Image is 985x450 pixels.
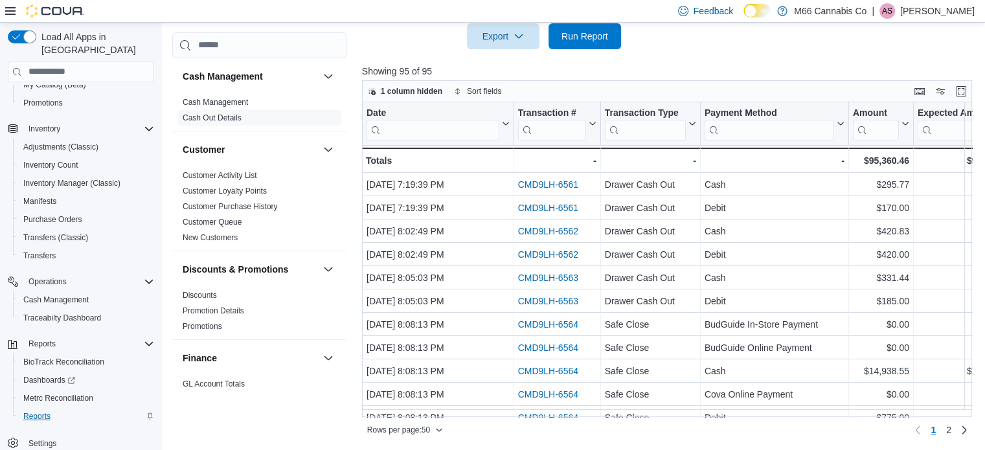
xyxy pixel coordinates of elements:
[694,5,733,17] span: Feedback
[23,142,98,152] span: Adjustments (Classic)
[23,178,120,188] span: Inventory Manager (Classic)
[705,270,844,286] div: Cash
[367,200,510,216] div: [DATE] 7:19:39 PM
[18,248,61,264] a: Transfers
[23,336,61,352] button: Reports
[18,230,93,245] a: Transfers (Classic)
[13,174,159,192] button: Inventory Manager (Classic)
[18,292,94,308] a: Cash Management
[183,379,245,389] span: GL Account Totals
[705,177,844,192] div: Cash
[183,306,244,315] a: Promotion Details
[912,84,927,99] button: Keyboard shortcuts
[925,420,941,440] button: Page 1 of 2
[13,247,159,265] button: Transfers
[18,354,154,370] span: BioTrack Reconciliation
[517,412,578,423] a: CMD9LH-6564
[183,218,242,227] a: Customer Queue
[549,23,621,49] button: Run Report
[183,263,318,276] button: Discounts & Promotions
[705,200,844,216] div: Debit
[605,107,686,119] div: Transaction Type
[872,3,874,19] p: |
[517,319,578,330] a: CMD9LH-6564
[931,423,936,436] span: 1
[367,270,510,286] div: [DATE] 8:05:03 PM
[853,107,899,140] div: Amount
[367,410,510,425] div: [DATE] 8:08:13 PM
[13,94,159,112] button: Promotions
[381,86,442,96] span: 1 column hidden
[475,23,532,49] span: Export
[925,420,957,440] ul: Pagination for preceding grid
[23,336,154,352] span: Reports
[362,422,448,438] button: Rows per page:50
[882,3,892,19] span: AS
[517,107,585,140] div: Transaction # URL
[363,84,447,99] button: 1 column hidden
[853,153,909,168] div: $95,360.46
[367,107,510,140] button: Date
[367,317,510,332] div: [DATE] 8:08:13 PM
[18,194,154,209] span: Manifests
[18,248,154,264] span: Transfers
[3,273,159,291] button: Operations
[13,210,159,229] button: Purchase Orders
[13,138,159,156] button: Adjustments (Classic)
[183,143,225,156] h3: Customer
[933,84,948,99] button: Display options
[23,121,65,137] button: Inventory
[605,410,696,425] div: Safe Close
[900,3,975,19] p: [PERSON_NAME]
[517,366,578,376] a: CMD9LH-6564
[23,274,72,289] button: Operations
[941,420,957,440] a: Page 2 of 2
[605,107,696,140] button: Transaction Type
[183,170,257,181] span: Customer Activity List
[28,276,67,287] span: Operations
[367,177,510,192] div: [DATE] 7:19:39 PM
[367,293,510,309] div: [DATE] 8:05:03 PM
[517,296,578,306] a: CMD9LH-6563
[517,273,578,283] a: CMD9LH-6563
[853,107,909,140] button: Amount
[23,196,56,207] span: Manifests
[183,113,242,122] a: Cash Out Details
[853,340,909,355] div: $0.00
[13,371,159,389] a: Dashboards
[367,340,510,355] div: [DATE] 8:08:13 PM
[605,153,696,168] div: -
[13,229,159,247] button: Transfers (Classic)
[879,3,895,19] div: Angela Sunyog
[367,387,510,402] div: [DATE] 8:08:13 PM
[183,232,238,243] span: New Customers
[172,287,346,339] div: Discounts & Promotions
[18,230,154,245] span: Transfers (Classic)
[18,354,109,370] a: BioTrack Reconciliation
[28,124,60,134] span: Inventory
[561,30,608,43] span: Run Report
[183,233,238,242] a: New Customers
[367,223,510,239] div: [DATE] 8:02:49 PM
[23,411,51,422] span: Reports
[172,95,346,131] div: Cash Management
[13,156,159,174] button: Inventory Count
[853,247,909,262] div: $420.00
[853,177,909,192] div: $295.77
[367,107,499,119] div: Date
[517,107,596,140] button: Transaction #
[26,5,84,17] img: Cova
[910,420,972,440] nav: Pagination for preceding grid
[183,202,278,211] a: Customer Purchase History
[183,306,244,316] span: Promotion Details
[517,153,596,168] div: -
[23,357,104,367] span: BioTrack Reconciliation
[183,97,248,107] span: Cash Management
[953,84,969,99] button: Enter fullscreen
[605,317,696,332] div: Safe Close
[36,30,154,56] span: Load All Apps in [GEOGRAPHIC_DATA]
[853,200,909,216] div: $170.00
[853,293,909,309] div: $185.00
[366,153,510,168] div: Totals
[183,291,217,300] a: Discounts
